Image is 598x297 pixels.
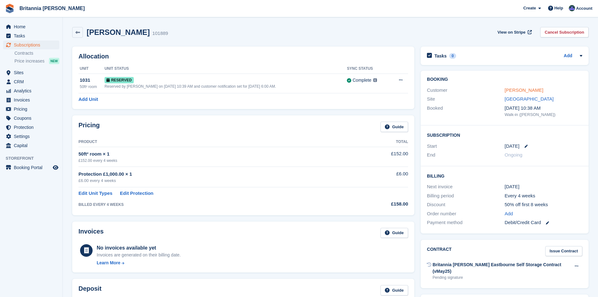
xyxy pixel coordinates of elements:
a: Guide [380,228,408,238]
div: End [427,151,504,159]
a: [GEOGRAPHIC_DATA] [505,96,554,102]
a: Edit Protection [120,190,154,197]
a: Contracts [14,50,59,56]
th: Total [347,137,408,147]
a: menu [3,114,59,123]
span: Tasks [14,31,51,40]
span: Reserved [105,77,134,83]
span: Capital [14,141,51,150]
div: Walk-in ([PERSON_NAME]) [505,112,582,118]
a: Add [505,210,513,217]
div: £6.00 every 4 weeks [78,178,347,184]
th: Sync Status [347,64,390,74]
div: Invoices are generated on their billing date. [97,252,181,258]
div: Reserved by [PERSON_NAME] on [DATE] 10:39 AM and customer notification set for [DATE] 6:00 AM. [105,84,347,89]
span: Help [554,5,563,11]
span: Coupons [14,114,51,123]
div: [DATE] 10:38 AM [505,105,582,112]
div: 1031 [80,77,105,84]
h2: Invoices [78,228,104,238]
h2: Billing [427,173,582,179]
time: 2025-08-17 00:00:00 UTC [505,143,520,150]
a: Guide [380,122,408,132]
div: Payment method [427,219,504,226]
div: Pending signature [433,275,571,280]
span: Create [523,5,536,11]
span: Sites [14,68,51,77]
th: Unit [78,64,105,74]
span: CRM [14,77,51,86]
a: menu [3,86,59,95]
div: Learn More [97,260,120,266]
div: BILLED EVERY 4 WEEKS [78,202,347,207]
span: Booking Portal [14,163,51,172]
span: Invoices [14,96,51,104]
div: 50% off first 8 weeks [505,201,582,208]
h2: [PERSON_NAME] [87,28,150,36]
div: Britannia [PERSON_NAME] Eastbourne Self Storage Contract (vMay25) [433,261,571,275]
div: 50ft² room [80,84,105,90]
th: Product [78,137,347,147]
a: menu [3,22,59,31]
a: Cancel Subscription [540,27,589,37]
div: Booked [427,105,504,118]
div: Protection £1,000.00 × 1 [78,171,347,178]
a: menu [3,123,59,132]
span: Home [14,22,51,31]
a: menu [3,132,59,141]
span: Price increases [14,58,45,64]
div: [DATE] [505,183,582,190]
div: Next invoice [427,183,504,190]
span: Storefront [6,155,62,162]
a: menu [3,68,59,77]
div: Start [427,143,504,150]
div: 50ft² room × 1 [78,151,347,158]
div: No invoices available yet [97,244,181,252]
div: Debit/Credit Card [505,219,582,226]
a: Britannia [PERSON_NAME] [17,3,87,14]
span: Ongoing [505,152,523,157]
a: menu [3,105,59,113]
div: Site [427,96,504,103]
a: [PERSON_NAME] [505,87,543,93]
span: Analytics [14,86,51,95]
span: Protection [14,123,51,132]
img: Lee Cradock [569,5,575,11]
h2: Contract [427,246,452,256]
div: 101889 [152,30,168,37]
h2: Tasks [434,53,447,59]
h2: Allocation [78,53,408,60]
div: Billing period [427,192,504,200]
td: £152.00 [347,147,408,167]
h2: Subscription [427,132,582,138]
div: Order number [427,210,504,217]
span: Subscriptions [14,41,51,49]
div: Customer [427,87,504,94]
a: menu [3,96,59,104]
a: Add Unit [78,96,98,103]
h2: Booking [427,77,582,82]
h2: Deposit [78,285,101,295]
div: Every 4 weeks [505,192,582,200]
a: menu [3,31,59,40]
span: Pricing [14,105,51,113]
img: icon-info-grey-7440780725fd019a000dd9b08b2336e03edf1995a4989e88bcd33f0948082b44.svg [373,78,377,82]
a: Edit Unit Types [78,190,112,197]
a: Guide [380,285,408,295]
img: stora-icon-8386f47178a22dfd0bd8f6a31ec36ba5ce8667c1dd55bd0f319d3a0aa187defe.svg [5,4,14,13]
a: menu [3,77,59,86]
div: Discount [427,201,504,208]
div: £152.00 every 4 weeks [78,158,347,163]
span: View on Stripe [498,29,525,36]
span: Account [576,5,592,12]
h2: Pricing [78,122,100,132]
a: Preview store [52,164,59,171]
th: Unit Status [105,64,347,74]
a: menu [3,163,59,172]
div: NEW [49,58,59,64]
div: £158.00 [347,201,408,208]
a: View on Stripe [495,27,533,37]
a: menu [3,41,59,49]
a: Issue Contract [545,246,582,256]
div: Complete [353,77,371,84]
